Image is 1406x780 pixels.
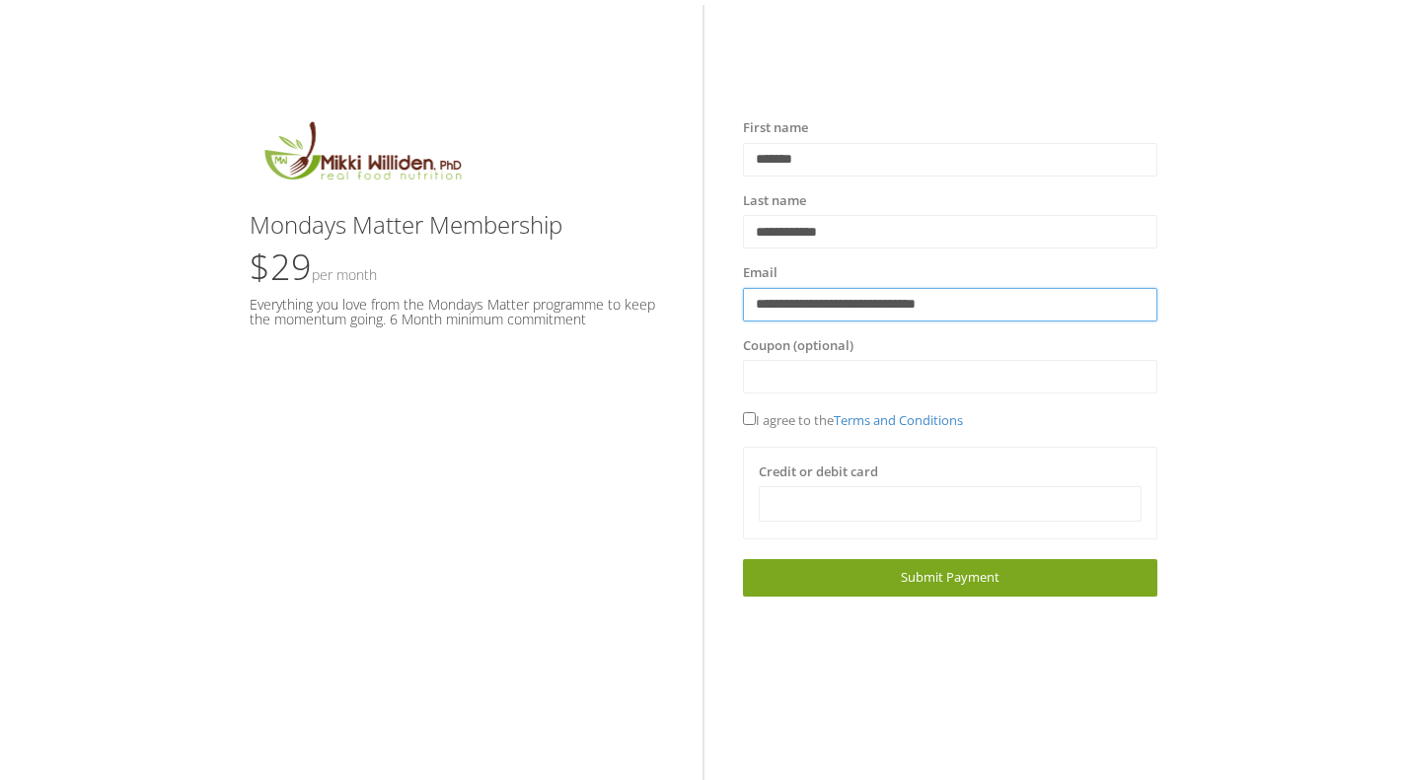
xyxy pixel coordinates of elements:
[834,411,963,429] a: Terms and Conditions
[250,297,664,327] h5: Everything you love from the Mondays Matter programme to keep the momentum going. 6 Month minimum...
[743,336,853,356] label: Coupon (optional)
[759,462,878,482] label: Credit or debit card
[250,243,377,291] span: $29
[250,212,664,238] h3: Mondays Matter Membership
[772,496,1129,513] iframe: Secure card payment input frame
[901,568,999,586] span: Submit Payment
[250,118,475,192] img: MikkiLogoMain.png
[743,191,806,211] label: Last name
[743,118,808,138] label: First name
[312,265,377,284] small: Per Month
[743,263,777,283] label: Email
[743,411,963,429] span: I agree to the
[743,559,1157,596] a: Submit Payment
